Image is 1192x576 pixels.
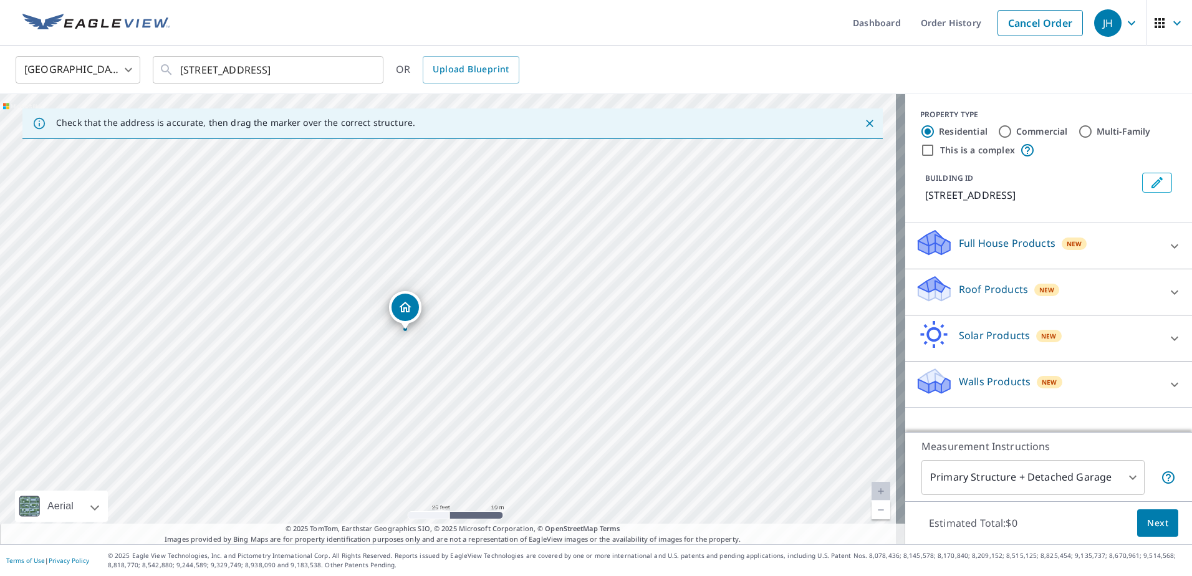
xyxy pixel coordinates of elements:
div: Walls ProductsNew [915,367,1182,402]
p: Roof Products [959,282,1028,297]
p: Full House Products [959,236,1055,251]
span: Your report will include the primary structure and a detached garage if one exists. [1161,470,1176,485]
p: | [6,557,89,564]
p: BUILDING ID [925,173,973,183]
a: OpenStreetMap [545,524,597,533]
div: PROPERTY TYPE [920,109,1177,120]
a: Current Level 20, Zoom In Disabled [872,482,890,501]
div: OR [396,56,519,84]
p: [STREET_ADDRESS] [925,188,1137,203]
span: New [1042,377,1057,387]
label: This is a complex [940,144,1015,156]
div: Primary Structure + Detached Garage [921,460,1145,495]
label: Residential [939,125,988,138]
a: Terms of Use [6,556,45,565]
div: [GEOGRAPHIC_DATA] [16,52,140,87]
a: Privacy Policy [49,556,89,565]
span: New [1041,331,1057,341]
a: Cancel Order [997,10,1083,36]
span: © 2025 TomTom, Earthstar Geographics SIO, © 2025 Microsoft Corporation, © [286,524,620,534]
label: Commercial [1016,125,1068,138]
a: Upload Blueprint [423,56,519,84]
span: Upload Blueprint [433,62,509,77]
a: Current Level 20, Zoom Out [872,501,890,519]
p: Solar Products [959,328,1030,343]
div: Full House ProductsNew [915,228,1182,264]
p: Measurement Instructions [921,439,1176,454]
p: Walls Products [959,374,1031,389]
a: Terms [600,524,620,533]
img: EV Logo [22,14,170,32]
span: New [1067,239,1082,249]
button: Edit building 1 [1142,173,1172,193]
button: Next [1137,509,1178,537]
div: Dropped pin, building 1, Residential property, 1969 Marine Rd Highland, IL 62249 [389,291,421,330]
p: Check that the address is accurate, then drag the marker over the correct structure. [56,117,415,128]
div: Solar ProductsNew [915,320,1182,356]
div: Aerial [15,491,108,522]
span: Next [1147,516,1168,531]
input: Search by address or latitude-longitude [180,52,358,87]
div: Roof ProductsNew [915,274,1182,310]
div: Aerial [44,491,77,522]
label: Multi-Family [1097,125,1151,138]
div: JH [1094,9,1122,37]
p: © 2025 Eagle View Technologies, Inc. and Pictometry International Corp. All Rights Reserved. Repo... [108,551,1186,570]
span: New [1039,285,1055,295]
p: Estimated Total: $0 [919,509,1027,537]
button: Close [862,115,878,132]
